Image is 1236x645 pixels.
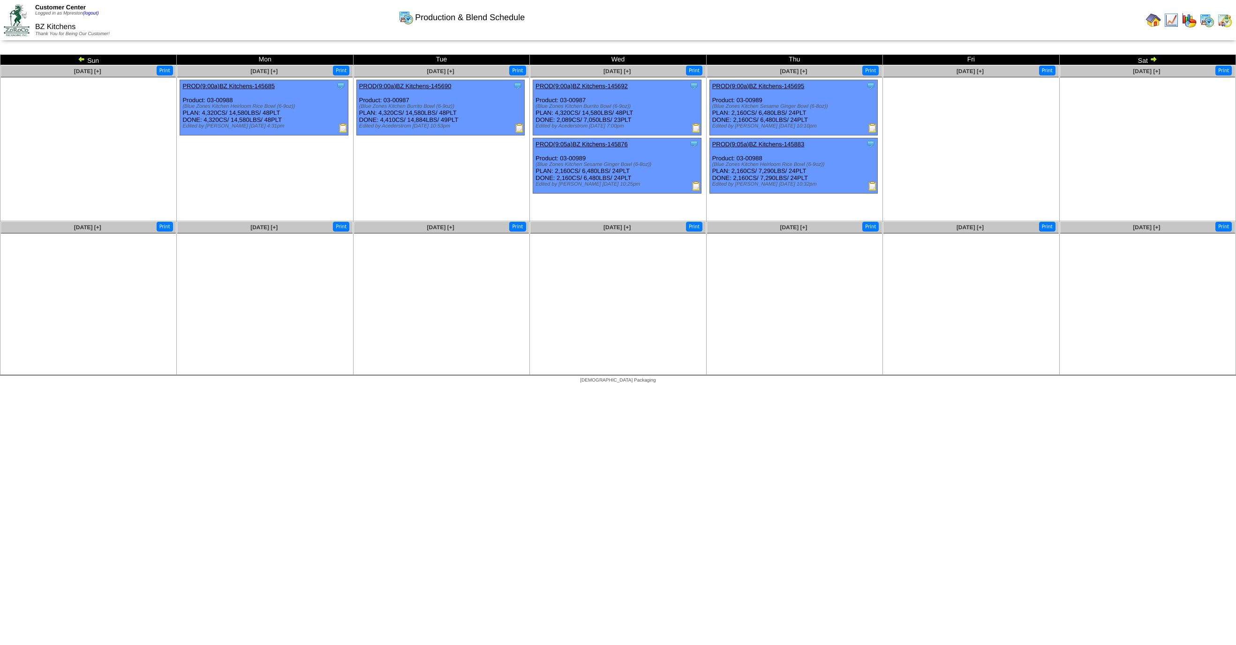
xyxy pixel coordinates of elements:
[353,55,529,65] td: Tue
[862,222,879,232] button: Print
[399,10,414,25] img: calendarprod.gif
[513,81,522,90] img: Tooltip
[35,31,110,37] span: Thank You for Being Our Customer!
[689,81,699,90] img: Tooltip
[686,222,702,232] button: Print
[692,123,701,133] img: Production Report
[709,80,877,135] div: Product: 03-00989 PLAN: 2,160CS / 6,480LBS / 24PLT DONE: 2,160CS / 6,480LBS / 24PLT
[533,80,701,135] div: Product: 03-00987 PLAN: 4,320CS / 14,580LBS / 48PLT DONE: 2,089CS / 7,050LBS / 23PLT
[182,104,347,109] div: (Blue Zones Kitchen Heirloom Rice Bowl (6-9oz))
[35,23,75,31] span: BZ Kitchens
[515,123,524,133] img: Production Report
[35,11,99,16] span: Logged in as Mpreston
[535,104,701,109] div: (Blue Zones Kitchen Burrito Bowl (6-9oz))
[35,4,86,11] span: Customer Center
[427,68,454,75] a: [DATE] [+]
[712,141,805,148] a: PROD(9:05a)BZ Kitchens-145883
[533,138,701,194] div: Product: 03-00989 PLAN: 2,160CS / 6,480LBS / 24PLT DONE: 2,160CS / 6,480LBS / 24PLT
[866,139,875,149] img: Tooltip
[535,123,701,129] div: Edited by Acederstrom [DATE] 7:00pm
[780,224,807,231] a: [DATE] [+]
[1199,13,1214,28] img: calendarprod.gif
[603,224,631,231] a: [DATE] [+]
[356,80,524,135] div: Product: 03-00987 PLAN: 4,320CS / 14,580LBS / 48PLT DONE: 4,410CS / 14,884LBS / 49PLT
[535,162,701,167] div: (Blue Zones Kitchen Sesame Ginger Bowl (6-8oz))
[83,11,99,16] a: (logout)
[530,55,706,65] td: Wed
[603,68,631,75] a: [DATE] [+]
[1182,13,1197,28] img: graph.gif
[712,162,877,167] div: (Blue Zones Kitchen Heirloom Rice Bowl (6-9oz))
[712,123,877,129] div: Edited by [PERSON_NAME] [DATE] 10:10pm
[359,104,524,109] div: (Blue Zones Kitchen Burrito Bowl (6-9oz))
[535,181,701,187] div: Edited by [PERSON_NAME] [DATE] 10:25pm
[868,123,877,133] img: Production Report
[868,181,877,191] img: Production Report
[780,68,807,75] a: [DATE] [+]
[1133,224,1160,231] a: [DATE] [+]
[339,123,348,133] img: Production Report
[74,224,101,231] a: [DATE] [+]
[712,181,877,187] div: Edited by [PERSON_NAME] [DATE] 10:32pm
[712,104,877,109] div: (Blue Zones Kitchen Sesame Ginger Bowl (6-8oz))
[1133,68,1160,75] a: [DATE] [+]
[333,222,349,232] button: Print
[1059,55,1236,65] td: Sat
[535,82,628,90] a: PROD(9:00a)BZ Kitchens-145692
[712,82,805,90] a: PROD(9:00a)BZ Kitchens-145695
[78,55,85,63] img: arrowleft.gif
[74,68,101,75] a: [DATE] [+]
[1217,13,1232,28] img: calendarinout.gif
[4,4,30,36] img: ZoRoCo_Logo(Green%26Foil)%20jpg.webp
[359,82,452,90] a: PROD(9:00a)BZ Kitchens-145690
[709,138,877,194] div: Product: 03-00988 PLAN: 2,160CS / 7,290LBS / 24PLT DONE: 2,160CS / 7,290LBS / 24PLT
[157,222,173,232] button: Print
[686,66,702,75] button: Print
[1039,222,1055,232] button: Print
[427,224,454,231] a: [DATE] [+]
[415,13,525,22] span: Production & Blend Schedule
[706,55,882,65] td: Thu
[692,181,701,191] img: Production Report
[883,55,1059,65] td: Fri
[177,55,353,65] td: Mon
[333,66,349,75] button: Print
[957,224,984,231] a: [DATE] [+]
[1039,66,1055,75] button: Print
[1146,13,1161,28] img: home.gif
[862,66,879,75] button: Print
[336,81,346,90] img: Tooltip
[1150,55,1157,63] img: arrowright.gif
[250,68,278,75] a: [DATE] [+]
[866,81,875,90] img: Tooltip
[509,66,526,75] button: Print
[0,55,177,65] td: Sun
[250,224,278,231] a: [DATE] [+]
[157,66,173,75] button: Print
[580,378,656,383] span: [DEMOGRAPHIC_DATA] Packaging
[1215,66,1232,75] button: Print
[957,68,984,75] a: [DATE] [+]
[359,123,524,129] div: Edited by Acederstrom [DATE] 10:53pm
[509,222,526,232] button: Print
[1215,222,1232,232] button: Print
[182,123,347,129] div: Edited by [PERSON_NAME] [DATE] 4:31pm
[182,82,275,90] a: PROD(9:00a)BZ Kitchens-145685
[180,80,348,135] div: Product: 03-00988 PLAN: 4,320CS / 14,580LBS / 48PLT DONE: 4,320CS / 14,580LBS / 48PLT
[535,141,628,148] a: PROD(9:05a)BZ Kitchens-145876
[1164,13,1179,28] img: line_graph.gif
[689,139,699,149] img: Tooltip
